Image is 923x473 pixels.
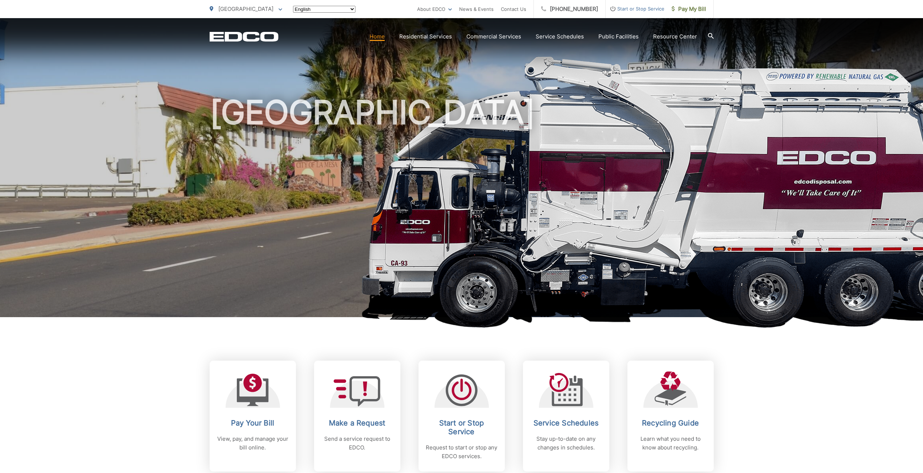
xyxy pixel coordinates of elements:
h2: Pay Your Bill [217,419,289,427]
a: Public Facilities [598,32,639,41]
a: Contact Us [501,5,526,13]
span: Pay My Bill [672,5,706,13]
h2: Service Schedules [530,419,602,427]
p: Send a service request to EDCO. [321,435,393,452]
a: Resource Center [653,32,697,41]
p: Request to start or stop any EDCO services. [426,443,498,461]
a: Service Schedules Stay up-to-date on any changes in schedules. [523,361,609,472]
p: Stay up-to-date on any changes in schedules. [530,435,602,452]
h2: Start or Stop Service [426,419,498,436]
a: Commercial Services [466,32,521,41]
h1: [GEOGRAPHIC_DATA] [210,94,714,324]
span: [GEOGRAPHIC_DATA] [218,5,273,12]
a: Residential Services [399,32,452,41]
a: Pay Your Bill View, pay, and manage your bill online. [210,361,296,472]
a: Service Schedules [536,32,584,41]
p: View, pay, and manage your bill online. [217,435,289,452]
a: Make a Request Send a service request to EDCO. [314,361,400,472]
a: EDCD logo. Return to the homepage. [210,32,279,42]
h2: Recycling Guide [635,419,706,427]
a: About EDCO [417,5,452,13]
a: News & Events [459,5,494,13]
h2: Make a Request [321,419,393,427]
select: Select a language [293,6,355,13]
p: Learn what you need to know about recycling. [635,435,706,452]
a: Home [370,32,385,41]
a: Recycling Guide Learn what you need to know about recycling. [627,361,714,472]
